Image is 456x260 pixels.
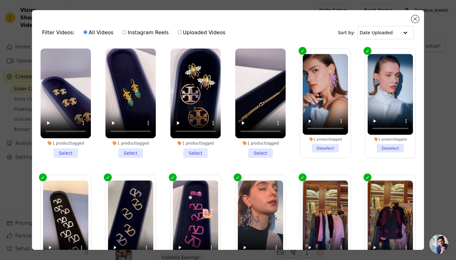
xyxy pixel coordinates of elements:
[303,137,348,141] div: 1 product tagged
[122,29,169,37] label: Instagram Reels
[83,29,114,37] label: All Videos
[368,137,413,141] div: 1 product tagged
[105,141,156,146] div: 1 product tagged
[170,141,221,146] div: 1 product tagged
[338,26,414,39] div: Sort by:
[429,235,448,254] a: Open chat
[42,25,229,40] div: Filter Videos:
[411,15,419,23] button: Close modal
[235,141,286,146] div: 1 product tagged
[41,141,91,146] div: 1 product tagged
[177,29,226,37] label: Uploaded Videos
